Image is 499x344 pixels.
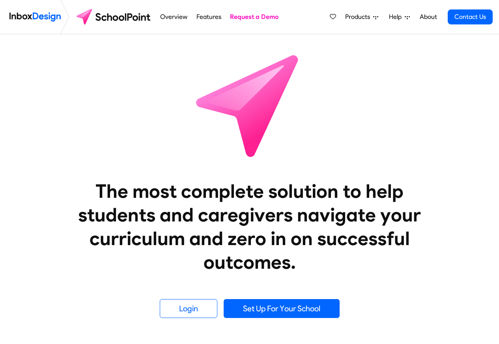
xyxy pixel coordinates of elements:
[389,12,405,22] span: Help
[62,179,437,274] heading: The most complete solution to help students and caregivers navigate your curriculum and zero in o...
[342,9,381,25] a: Products
[194,9,223,25] a: Features
[158,9,190,25] a: Overview
[345,12,373,22] span: Products
[224,299,340,318] a: Set Up For Your School
[73,7,156,26] img: schoolpoint logo
[386,9,413,25] a: Help
[228,9,281,25] a: Request a Demo
[160,299,217,318] a: Login
[417,9,439,25] a: About
[448,9,493,24] a: Contact Us
[179,34,321,176] img: icon_schoolpoint.svg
